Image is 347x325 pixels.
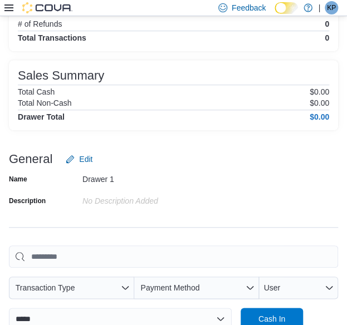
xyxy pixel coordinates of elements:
label: Description [9,196,46,205]
span: Feedback [232,2,266,13]
h6: # of Refunds [18,19,62,28]
span: KP [327,1,336,14]
h3: General [9,152,52,166]
p: $0.00 [310,87,329,96]
img: Cova [22,2,72,13]
h3: Sales Summary [18,69,104,82]
p: $0.00 [310,99,329,107]
div: Drawer 1 [82,170,232,184]
button: Transaction Type [9,277,134,299]
span: Edit [79,154,92,165]
label: Name [9,175,27,184]
h4: Drawer Total [18,112,65,121]
div: No Description added [82,192,232,205]
div: Kierra Post [325,1,338,14]
span: Transaction Type [16,283,75,292]
h4: $0.00 [310,112,329,121]
button: Payment Method [134,277,258,299]
h4: Total Transactions [18,33,86,42]
input: This is a search bar. As you type, the results lower in the page will automatically filter. [9,245,338,268]
p: | [318,1,320,14]
span: Payment Method [140,283,199,292]
p: 0 [325,19,329,28]
h6: Total Cash [18,87,55,96]
button: User [259,277,338,299]
span: Cash In [258,313,285,324]
h6: Total Non-Cash [18,99,72,107]
input: Dark Mode [275,2,298,14]
span: User [263,283,280,292]
button: Edit [61,148,97,170]
h4: 0 [325,33,329,42]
